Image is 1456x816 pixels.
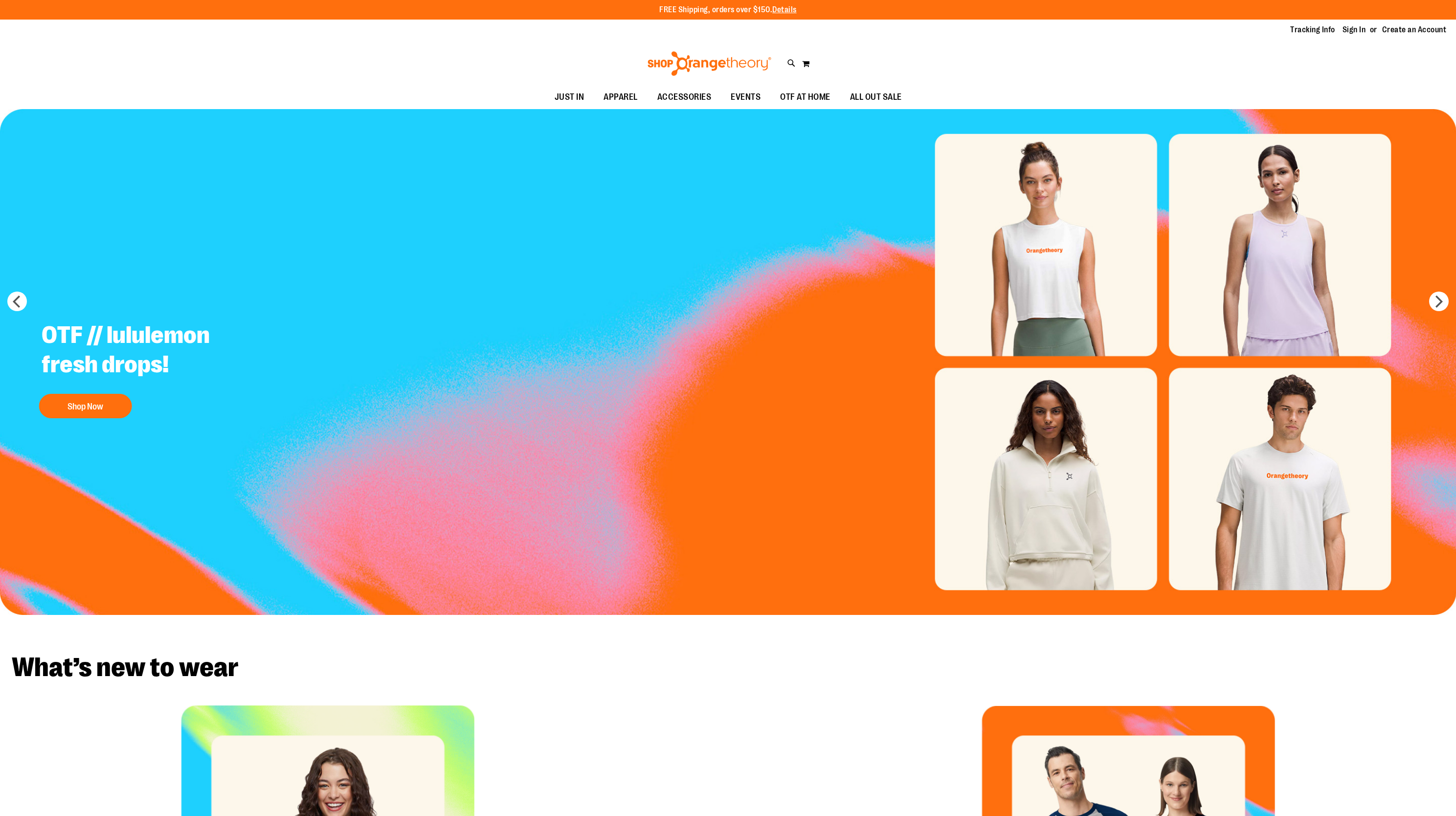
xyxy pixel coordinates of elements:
[1429,292,1449,311] button: next
[659,4,797,16] p: FREE Shipping, orders over $150.
[1382,24,1447,35] a: Create an Account
[731,86,761,108] span: EVENTS
[646,51,773,76] img: Shop Orangetheory
[34,313,277,389] h2: OTF // lululemon fresh drops!
[604,86,638,108] span: APPAREL
[39,394,132,418] button: Shop Now
[1290,24,1335,35] a: Tracking Info
[850,86,902,108] span: ALL OUT SALE
[12,654,1444,681] h2: What’s new to wear
[34,313,277,423] a: OTF // lululemon fresh drops! Shop Now
[555,86,584,108] span: JUST IN
[780,86,830,108] span: OTF AT HOME
[772,5,797,14] a: Details
[657,86,712,108] span: ACCESSORIES
[7,292,27,311] button: prev
[1343,24,1366,35] a: Sign In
